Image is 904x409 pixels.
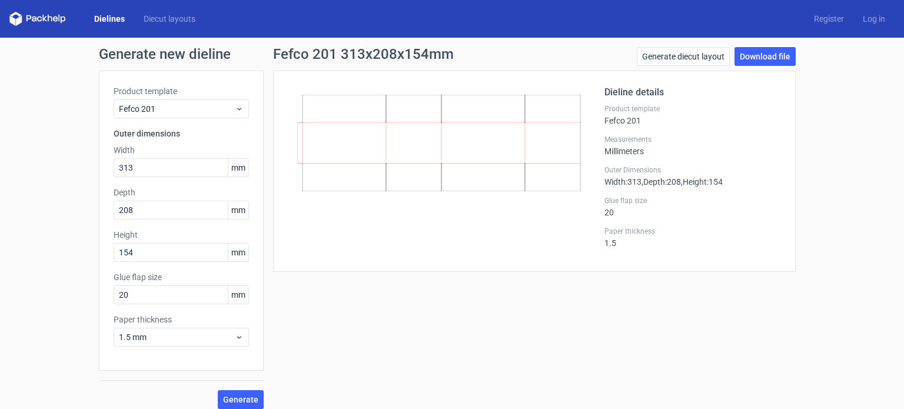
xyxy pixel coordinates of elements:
[604,177,642,187] span: Width : 313
[114,128,249,139] h3: Outer dimensions
[85,13,134,25] a: Dielines
[114,314,249,325] label: Paper thickness
[114,229,249,241] label: Height
[134,13,205,25] a: Diecut layouts
[604,104,781,125] div: Fefco 201
[604,85,781,99] h2: Dieline details
[228,201,248,219] span: mm
[218,390,264,409] button: Generate
[228,159,248,177] span: mm
[119,103,235,115] span: Fefco 201
[604,196,781,205] label: Glue flap size
[223,395,258,404] span: Generate
[604,104,781,114] label: Product template
[637,47,730,66] a: Generate diecut layout
[114,187,249,198] label: Depth
[604,227,781,236] label: Paper thickness
[273,47,454,61] h1: Fefco 201 313x208x154mm
[604,196,781,217] div: 20
[604,135,781,144] label: Measurements
[114,144,249,156] label: Width
[228,286,248,304] span: mm
[604,165,781,175] label: Outer Dimensions
[734,47,796,66] a: Download file
[681,177,723,187] span: , Height : 154
[99,47,805,61] h1: Generate new dieline
[604,227,781,248] div: 1.5
[642,177,681,187] span: , Depth : 208
[114,85,249,97] label: Product template
[119,331,235,343] span: 1.5 mm
[114,271,249,283] label: Glue flap size
[228,244,248,261] span: mm
[805,13,853,25] a: Register
[853,13,895,25] a: Log in
[604,135,781,156] div: Millimeters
